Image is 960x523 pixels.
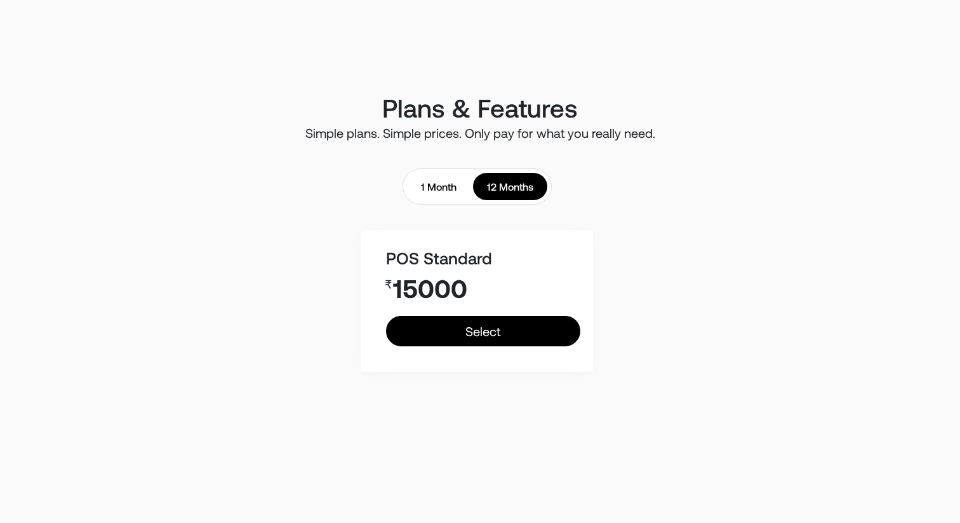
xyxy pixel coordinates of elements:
[142,92,818,123] h1: Plans & Features
[407,173,470,200] a: 1 Month
[142,128,818,139] p: Simple plans. Simple prices. Only pay for what you really need.
[386,273,580,303] h6: 15000
[473,173,547,200] a: 12 Months
[385,278,392,292] p: ₹
[386,248,580,268] h2: POS Standard
[386,316,580,346] a: Select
